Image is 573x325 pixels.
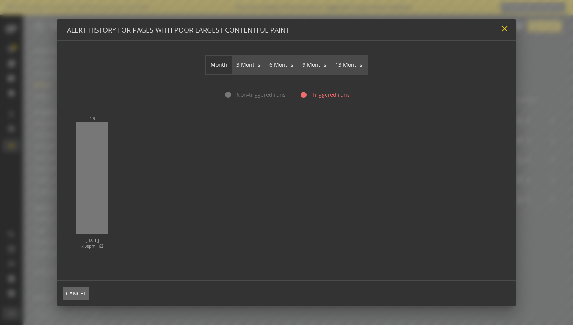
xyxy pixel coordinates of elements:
[66,287,86,300] span: CANCEL
[312,91,350,99] span: Triggered runs
[206,56,232,74] span: Month
[205,55,368,75] mat-button-toggle-group: Date Range Filter
[236,91,286,99] span: Non-triggered runs
[86,237,99,243] text: [DATE]
[63,287,89,300] button: CANCEL
[299,90,308,99] mat-icon: fiber_manual_record
[224,90,233,99] mat-icon: fiber_manual_record
[89,116,95,121] text: 1.9
[81,243,95,249] text: 7:38pm
[499,24,510,34] mat-icon: close
[67,27,290,34] h4: Alert History for Pages With Poor Largest Contentful Paint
